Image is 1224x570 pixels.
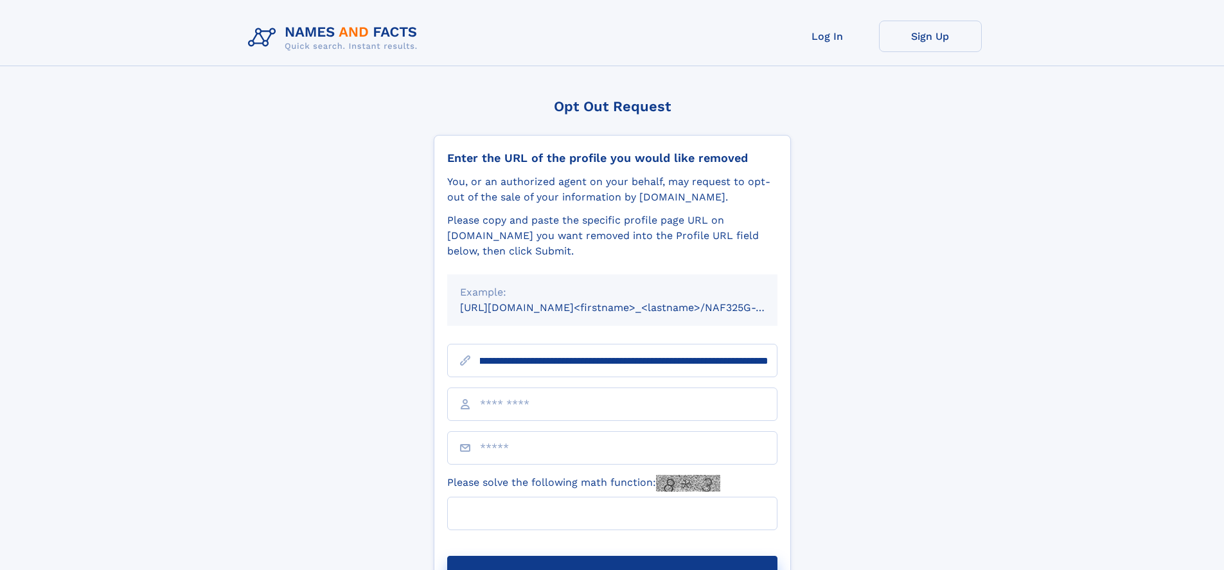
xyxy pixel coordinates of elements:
[434,98,791,114] div: Opt Out Request
[447,213,777,259] div: Please copy and paste the specific profile page URL on [DOMAIN_NAME] you want removed into the Pr...
[447,174,777,205] div: You, or an authorized agent on your behalf, may request to opt-out of the sale of your informatio...
[460,285,765,300] div: Example:
[776,21,879,52] a: Log In
[243,21,428,55] img: Logo Names and Facts
[447,151,777,165] div: Enter the URL of the profile you would like removed
[460,301,802,314] small: [URL][DOMAIN_NAME]<firstname>_<lastname>/NAF325G-xxxxxxxx
[447,475,720,492] label: Please solve the following math function:
[879,21,982,52] a: Sign Up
